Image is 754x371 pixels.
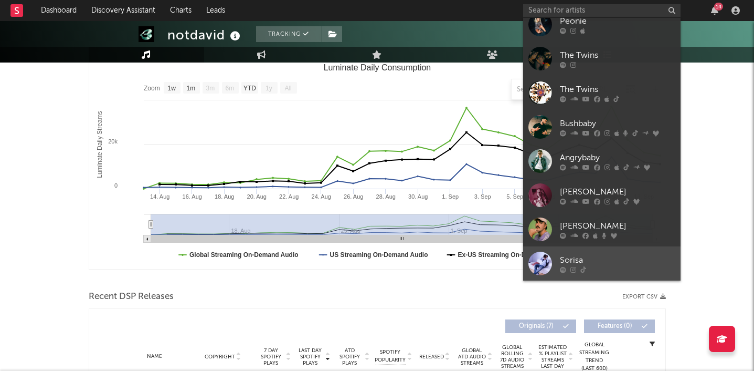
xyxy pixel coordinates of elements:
a: Angrybaby [523,144,681,178]
div: Sorisa [560,254,675,266]
text: 24. Aug [311,193,331,200]
span: 7 Day Spotify Plays [257,347,285,366]
a: Bushbaby [523,110,681,144]
text: 16. Aug [182,193,201,200]
text: 20. Aug [247,193,266,200]
span: ATD Spotify Plays [336,347,364,366]
div: The Twins [560,49,675,61]
span: Last Day Spotify Plays [296,347,324,366]
a: [PERSON_NAME] [523,178,681,212]
span: Copyright [205,354,235,360]
text: 5. Sep [506,193,523,200]
a: [PERSON_NAME] [523,281,681,315]
input: Search by song name or URL [512,86,622,94]
text: 0 [114,182,117,189]
text: 1. Sep [442,193,459,200]
text: Luminate Daily Consumption [323,63,431,72]
a: [PERSON_NAME] [523,212,681,246]
span: Spotify Popularity [375,348,406,364]
text: Global Streaming On-Demand Audio [189,251,299,259]
div: The Twins [560,83,675,96]
span: Features ( 0 ) [591,323,639,329]
div: notdavid [167,26,243,44]
text: 26. Aug [344,193,363,200]
div: [PERSON_NAME] [560,185,675,198]
span: Released [419,354,444,360]
span: Global Rolling 7D Audio Streams [498,344,527,369]
button: 14 [711,6,718,15]
a: Peonie [523,7,681,42]
div: Bushbaby [560,117,675,130]
button: Features(0) [584,320,655,333]
text: 20k [108,138,118,145]
text: 3. Sep [474,193,491,200]
text: 18. Aug [215,193,234,200]
span: Recent DSP Releases [89,291,174,303]
button: Originals(7) [505,320,576,333]
div: 14 [714,3,723,11]
div: [PERSON_NAME] [560,220,675,232]
text: 30. Aug [408,193,428,200]
span: Estimated % Playlist Streams Last Day [538,344,567,369]
text: Luminate Daily Streams [95,111,103,178]
div: Name [121,353,189,360]
svg: Luminate Daily Consumption [89,59,665,269]
input: Search for artists [523,4,681,17]
text: 22. Aug [279,193,299,200]
a: The Twins [523,76,681,110]
text: Ex-US Streaming On-Demand Audio [458,251,566,259]
button: Export CSV [622,294,666,300]
text: US Streaming On-Demand Audio [330,251,428,259]
text: 14. Aug [150,193,169,200]
span: Originals ( 7 ) [512,323,560,329]
text: 28. Aug [376,193,395,200]
span: Global ATD Audio Streams [458,347,486,366]
button: Tracking [256,26,322,42]
a: Sorisa [523,246,681,281]
a: The Twins [523,42,681,76]
div: Angrybaby [560,151,675,164]
div: Peonie [560,15,675,27]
